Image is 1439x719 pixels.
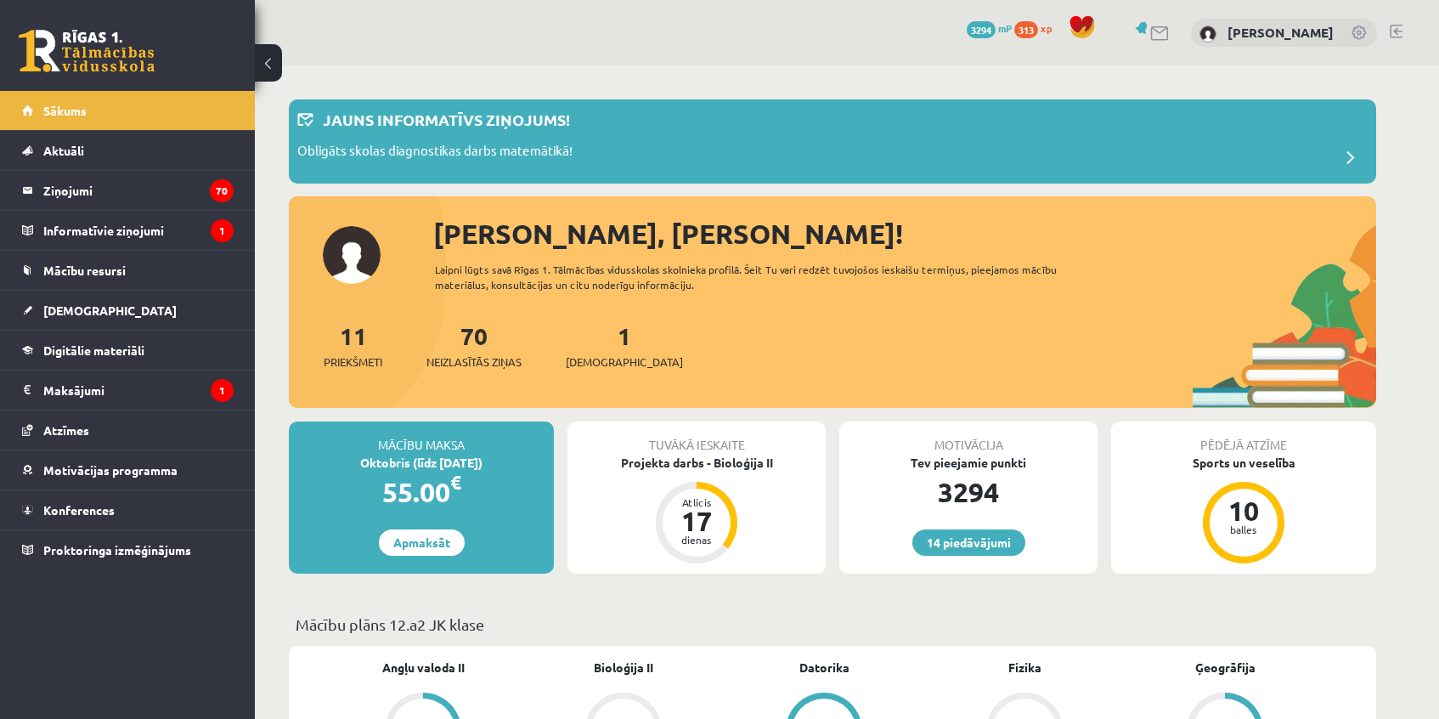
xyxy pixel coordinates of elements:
[324,320,382,371] a: 11Priekšmeti
[839,422,1098,454] div: Motivācija
[1014,21,1060,35] a: 313 xp
[22,91,234,130] a: Sākums
[22,450,234,490] a: Motivācijas programma
[1041,21,1052,35] span: xp
[998,21,1012,35] span: mP
[22,171,234,210] a: Ziņojumi70
[289,422,554,454] div: Mācību maksa
[1227,24,1334,41] a: [PERSON_NAME]
[566,320,683,371] a: 1[DEMOGRAPHIC_DATA]
[839,472,1098,512] div: 3294
[211,379,234,402] i: 1
[43,422,89,438] span: Atzīmes
[22,490,234,529] a: Konferences
[1195,659,1256,677] a: Ģeogrāfija
[1218,497,1269,524] div: 10
[289,454,554,472] div: Oktobris (līdz [DATE])
[22,291,234,330] a: [DEMOGRAPHIC_DATA]
[967,21,1012,35] a: 3294 mP
[19,30,155,72] a: Rīgas 1. Tālmācības vidusskola
[43,371,234,410] legend: Maksājumi
[43,343,144,358] span: Digitālie materiāli
[799,659,849,677] a: Datorika
[967,21,996,38] span: 3294
[289,472,554,512] div: 55.00
[22,251,234,290] a: Mācību resursi
[210,179,234,202] i: 70
[567,422,826,454] div: Tuvākā ieskaite
[567,454,826,566] a: Projekta darbs - Bioloģija II Atlicis 17 dienas
[43,462,178,478] span: Motivācijas programma
[22,131,234,170] a: Aktuāli
[1199,25,1216,42] img: Ārons Roderts
[323,108,570,131] p: Jauns informatīvs ziņojums!
[839,454,1098,472] div: Tev pieejamie punkti
[43,211,234,250] legend: Informatīvie ziņojumi
[567,454,826,472] div: Projekta darbs - Bioloģija II
[43,542,191,558] span: Proktoringa izmēģinājums
[43,303,177,318] span: [DEMOGRAPHIC_DATA]
[297,141,573,165] p: Obligāts skolas diagnostikas darbs matemātikā!
[433,213,1376,254] div: [PERSON_NAME], [PERSON_NAME]!
[43,263,126,278] span: Mācību resursi
[22,410,234,450] a: Atzīmes
[43,171,234,210] legend: Ziņojumi
[1218,524,1269,535] div: balles
[912,529,1025,556] a: 14 piedāvājumi
[1111,454,1376,566] a: Sports un veselība 10 balles
[435,262,1087,292] div: Laipni lūgts savā Rīgas 1. Tālmācības vidusskolas skolnieka profilā. Šeit Tu vari redzēt tuvojošo...
[671,497,722,507] div: Atlicis
[382,659,465,677] a: Angļu valoda II
[1111,454,1376,472] div: Sports un veselība
[297,108,1368,175] a: Jauns informatīvs ziņojums! Obligāts skolas diagnostikas darbs matemātikā!
[43,502,115,518] span: Konferences
[22,331,234,370] a: Digitālie materiāli
[450,470,461,495] span: €
[1008,659,1041,677] a: Fizika
[22,371,234,410] a: Maksājumi1
[22,211,234,250] a: Informatīvie ziņojumi1
[43,103,87,118] span: Sākums
[211,219,234,242] i: 1
[671,535,722,545] div: dienas
[43,143,84,158] span: Aktuāli
[1111,422,1376,454] div: Pēdējā atzīme
[426,320,522,371] a: 70Neizlasītās ziņas
[1014,21,1038,38] span: 313
[296,613,1369,636] p: Mācību plāns 12.a2 JK klase
[22,530,234,569] a: Proktoringa izmēģinājums
[566,354,683,371] span: [DEMOGRAPHIC_DATA]
[426,354,522,371] span: Neizlasītās ziņas
[324,354,382,371] span: Priekšmeti
[594,659,653,677] a: Bioloģija II
[671,507,722,535] div: 17
[379,529,465,556] a: Apmaksāt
